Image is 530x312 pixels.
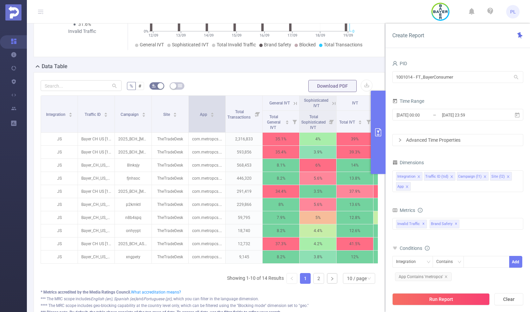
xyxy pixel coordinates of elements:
[226,198,262,211] p: 229,866
[226,185,262,198] p: 291,419
[397,172,415,181] div: Integration
[300,224,336,237] p: 4.4%
[396,220,427,228] span: Invalid Traffic
[226,224,262,237] p: 18,740
[189,146,225,159] p: com.metropcs.metrozone
[69,114,73,116] i: icon: caret-down
[41,211,78,224] p: JS
[226,146,262,159] p: 593,856
[337,224,373,237] p: 12.6%
[417,175,421,179] i: icon: close
[510,5,516,18] span: PL
[115,172,151,185] p: fjnhsoc
[300,198,336,211] p: 5.6%
[140,42,164,47] span: General IVT
[337,251,373,263] p: 12%
[425,172,448,181] div: Traffic ID (tid)
[41,172,78,185] p: JS
[300,237,336,250] p: 4.2%
[173,112,177,116] div: Sort
[436,256,457,267] div: Contains
[422,220,425,228] span: ✕
[393,134,523,146] div: icon: rightAdvanced Time Properties
[392,208,415,213] span: Metrics
[227,109,252,120] span: Total Transactions
[424,172,455,181] li: Traffic ID (tid)
[263,172,299,185] p: 8.2%
[396,182,411,191] li: App
[41,296,378,302] div: *** The MRC scope includes and , which you can filter in the language dimension.
[300,159,336,172] p: 6%
[506,175,510,179] i: icon: close
[352,29,354,34] tspan: 0
[304,98,328,108] span: Sophisticated IVT
[189,224,225,237] p: com.metropcs.metrozone
[41,303,378,309] div: **** The MRC scope includes geo-blocking capability at the country level only, which can be filte...
[313,273,324,284] li: 2
[78,172,115,185] p: Bayer_CH_US_Fiducia
[115,211,151,224] p: n8b4spq
[337,172,373,185] p: 13.8%
[300,211,336,224] p: 5%
[324,42,362,47] span: Total Transactions
[41,237,78,250] p: JS
[263,159,299,172] p: 8.1%
[41,251,78,263] p: JS
[41,80,122,91] input: Search...
[211,112,214,114] i: icon: caret-up
[337,198,373,211] p: 13.6%
[138,83,141,89] span: #
[263,251,299,263] p: 8.2%
[142,112,146,114] i: icon: caret-up
[263,224,299,237] p: 8.2%
[300,273,311,284] li: 1
[46,112,67,117] span: Integration
[69,112,73,114] i: icon: caret-up
[115,185,151,198] p: 2025_BCH_[MEDICAL_DATA]-Base [262332]
[290,111,299,132] i: Filter menu
[232,33,241,38] tspan: 15/09
[210,112,214,116] div: Sort
[152,159,188,172] p: TheTradeDesk
[300,146,336,159] p: 3.9%
[115,251,151,263] p: xngpety
[427,260,431,265] i: icon: down
[300,273,310,283] a: 1
[172,42,209,47] span: Sophisticated IVT
[78,133,115,145] p: Bayer CH US [15209]
[263,185,299,198] p: 34.4%
[226,237,262,250] p: 12,732
[91,297,136,301] i: English (en), Spanish (es)
[285,119,289,121] i: icon: caret-up
[78,159,115,172] p: Bayer_CH_US_Fiducia
[42,62,68,71] h2: Data Table
[115,198,151,211] p: p2kmktl
[441,110,496,120] input: End date
[152,237,188,250] p: TheTradeDesk
[337,146,373,159] p: 39.3%
[41,290,131,295] b: * Metrics accredited by the Media Ratings Council.
[418,208,423,213] i: icon: info-circle
[396,110,450,120] input: Start date
[173,112,177,114] i: icon: caret-up
[263,237,299,250] p: 37.3%
[78,21,91,27] span: 31.6%
[491,172,505,181] div: Site (l2)
[115,224,151,237] p: onhyypt
[392,61,407,66] span: PID
[176,33,186,38] tspan: 13/09
[78,251,115,263] p: Bayer_CH_US_Fiducia
[490,172,512,181] li: Site (l2)
[285,122,289,124] i: icon: caret-down
[392,32,424,39] span: Create Report
[226,172,262,185] p: 446,320
[211,114,214,116] i: icon: caret-down
[41,224,78,237] p: JS
[115,146,151,159] p: 2025_BCH_[MEDICAL_DATA] [263072]
[226,211,262,224] p: 59,795
[152,172,188,185] p: TheTradeDesk
[290,276,294,280] i: icon: left
[200,112,208,117] span: App
[330,277,334,281] i: icon: right
[104,114,108,116] i: icon: caret-down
